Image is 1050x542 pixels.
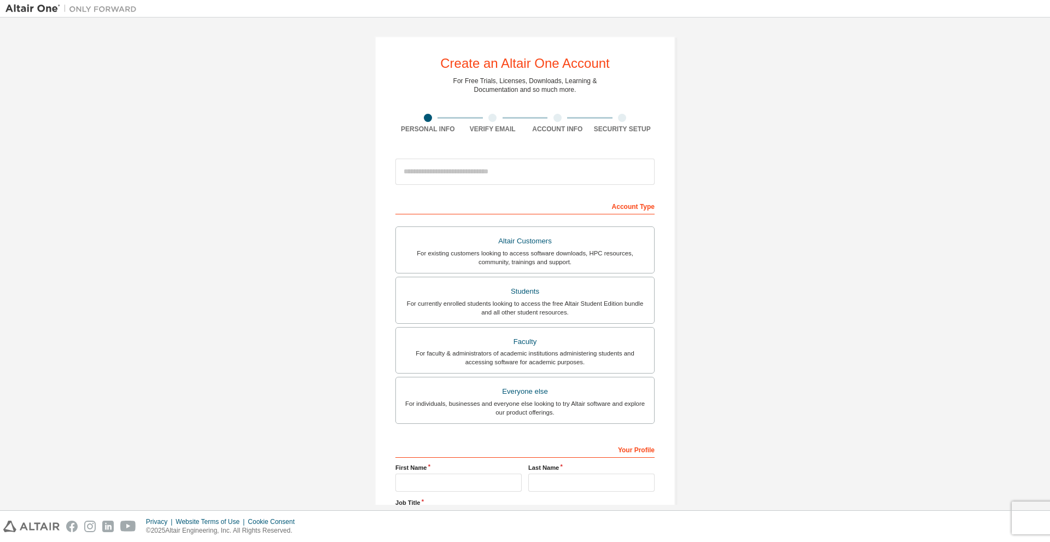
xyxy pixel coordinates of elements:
p: © 2025 Altair Engineering, Inc. All Rights Reserved. [146,526,301,535]
img: Altair One [5,3,142,14]
div: Students [402,284,647,299]
div: For currently enrolled students looking to access the free Altair Student Edition bundle and all ... [402,299,647,317]
div: Security Setup [590,125,655,133]
div: Personal Info [395,125,460,133]
div: Cookie Consent [248,517,301,526]
img: youtube.svg [120,521,136,532]
img: altair_logo.svg [3,521,60,532]
img: facebook.svg [66,521,78,532]
div: Account Info [525,125,590,133]
div: Privacy [146,517,176,526]
div: For existing customers looking to access software downloads, HPC resources, community, trainings ... [402,249,647,266]
div: Verify Email [460,125,526,133]
div: For individuals, businesses and everyone else looking to try Altair software and explore our prod... [402,399,647,417]
div: Create an Altair One Account [440,57,610,70]
div: Altair Customers [402,234,647,249]
label: Job Title [395,498,655,507]
label: First Name [395,463,522,472]
label: Last Name [528,463,655,472]
div: Account Type [395,197,655,214]
div: Your Profile [395,440,655,458]
div: Faculty [402,334,647,349]
img: instagram.svg [84,521,96,532]
img: linkedin.svg [102,521,114,532]
div: For Free Trials, Licenses, Downloads, Learning & Documentation and so much more. [453,77,597,94]
div: Website Terms of Use [176,517,248,526]
div: For faculty & administrators of academic institutions administering students and accessing softwa... [402,349,647,366]
div: Everyone else [402,384,647,399]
